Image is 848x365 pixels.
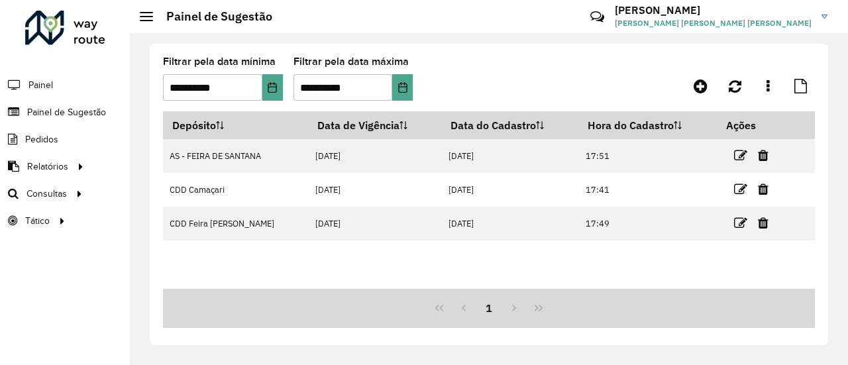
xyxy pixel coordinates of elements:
a: Editar [734,146,747,164]
span: Tático [25,214,50,228]
a: Editar [734,214,747,232]
td: [DATE] [308,207,441,240]
span: Consultas [26,187,67,201]
label: Filtrar pela data máxima [293,54,409,70]
span: Painel [28,78,53,92]
th: Hora do Cadastro [578,111,716,139]
button: Choose Date [262,74,283,101]
a: Excluir [758,146,768,164]
h2: Painel de Sugestão [153,9,272,24]
span: [PERSON_NAME] [PERSON_NAME] [PERSON_NAME] [615,17,812,29]
span: Pedidos [25,132,58,146]
a: Excluir [758,180,768,198]
td: 17:41 [578,173,716,207]
button: 1 [476,295,502,321]
td: [DATE] [441,139,578,173]
th: Data de Vigência [308,111,441,139]
span: Relatórios [27,160,68,174]
span: Painel de Sugestão [27,105,106,119]
td: [DATE] [308,139,441,173]
label: Filtrar pela data mínima [163,54,276,70]
a: Contato Rápido [583,3,611,31]
td: 17:49 [578,207,716,240]
button: Choose Date [392,74,413,101]
th: Data do Cadastro [441,111,578,139]
th: Depósito [163,111,308,139]
td: [DATE] [441,207,578,240]
td: [DATE] [441,173,578,207]
td: [DATE] [308,173,441,207]
h3: [PERSON_NAME] [615,4,812,17]
td: CDD Camaçari [163,173,308,207]
a: Editar [734,180,747,198]
th: Ações [717,111,796,139]
td: 17:51 [578,139,716,173]
td: CDD Feira [PERSON_NAME] [163,207,308,240]
a: Excluir [758,214,768,232]
td: AS - FEIRA DE SANTANA [163,139,308,173]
